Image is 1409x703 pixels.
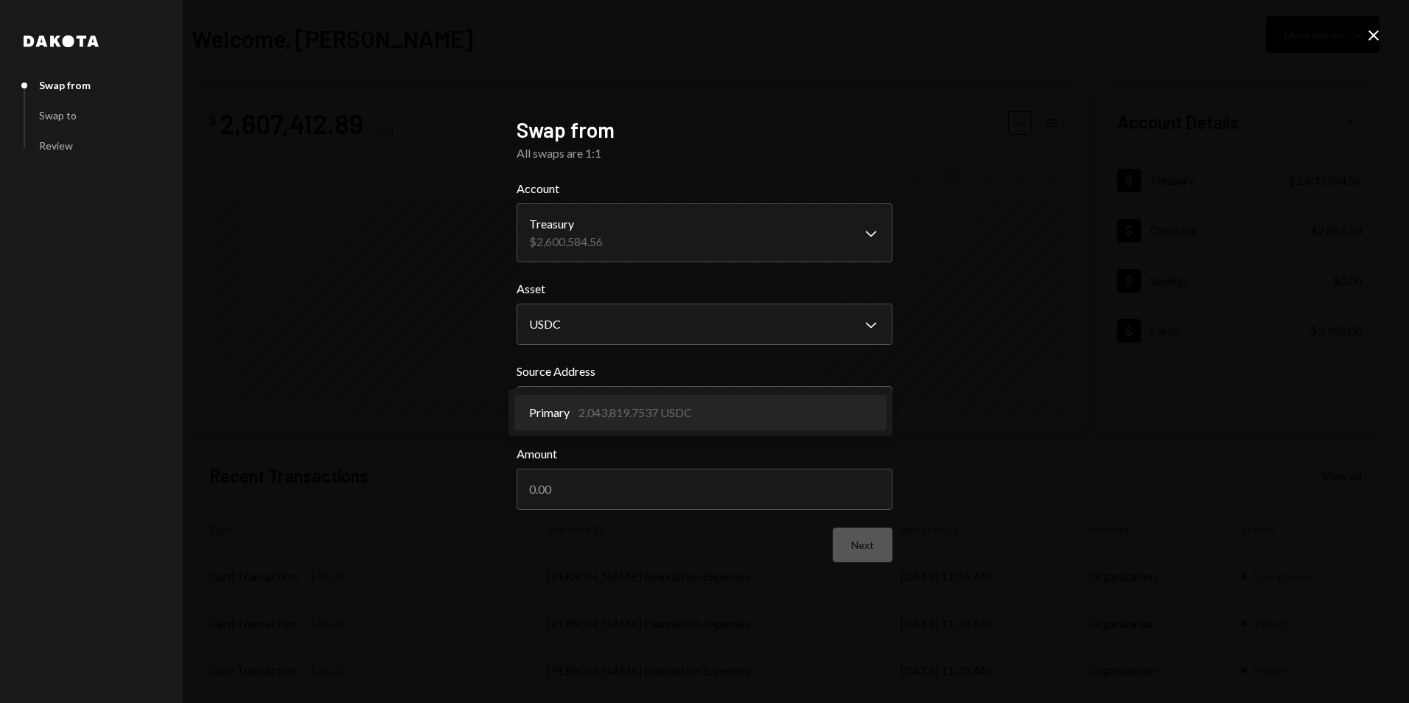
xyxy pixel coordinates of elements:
[578,404,692,422] div: 2,043,819.7537 USDC
[517,116,892,144] h2: Swap from
[517,180,892,197] label: Account
[39,139,73,152] div: Review
[517,363,892,380] label: Source Address
[517,144,892,162] div: All swaps are 1:1
[39,109,77,122] div: Swap to
[529,404,570,422] span: Primary
[517,304,892,345] button: Asset
[517,445,892,463] label: Amount
[517,280,892,298] label: Asset
[517,203,892,262] button: Account
[517,469,892,510] input: 0.00
[517,386,892,427] button: Source Address
[39,79,91,91] div: Swap from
